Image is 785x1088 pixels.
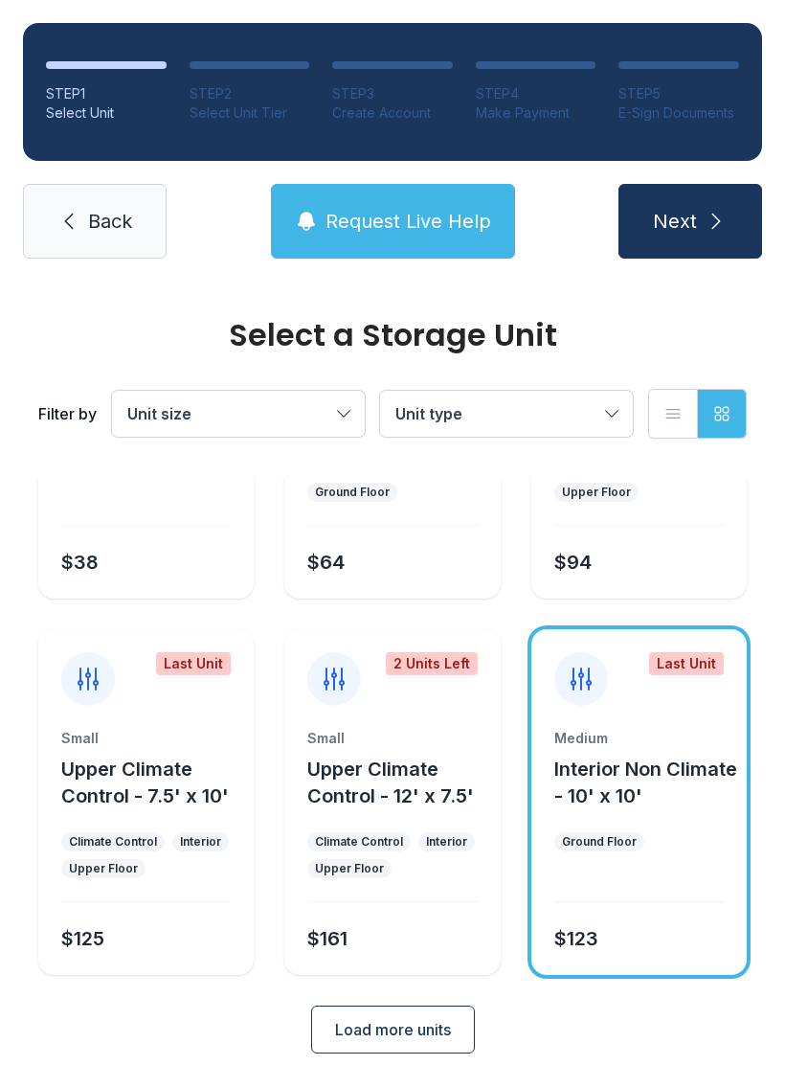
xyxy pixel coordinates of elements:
button: Unit type [380,391,633,437]
div: Upper Floor [562,485,631,500]
div: Select Unit [46,103,167,123]
button: Upper Climate Control - 12' x 7.5' [307,756,492,809]
span: Next [653,208,697,235]
div: $123 [554,925,598,952]
div: Small [307,729,477,748]
div: Medium [554,729,724,748]
div: Select Unit Tier [190,103,310,123]
button: Interior Non Climate - 10' x 10' [554,756,739,809]
div: $38 [61,549,99,576]
div: STEP 2 [190,84,310,103]
span: Unit size [127,404,191,423]
span: Interior Non Climate - 10' x 10' [554,758,737,807]
button: Unit size [112,391,365,437]
div: Small [61,729,231,748]
span: Back [88,208,132,235]
button: Upper Climate Control - 7.5' x 10' [61,756,246,809]
span: Unit type [395,404,462,423]
div: STEP 3 [332,84,453,103]
div: 2 Units Left [386,652,478,675]
div: E-Sign Documents [618,103,739,123]
div: $125 [61,925,104,952]
div: Ground Floor [315,485,390,500]
span: Load more units [335,1018,451,1041]
div: Climate Control [69,834,157,850]
div: Climate Control [315,834,403,850]
span: Upper Climate Control - 7.5' x 10' [61,758,229,807]
div: Interior [180,834,221,850]
div: STEP 4 [476,84,596,103]
div: Select a Storage Unit [38,320,747,351]
div: Create Account [332,103,453,123]
div: Last Unit [156,652,231,675]
div: Ground Floor [562,834,637,850]
div: Make Payment [476,103,596,123]
div: Upper Floor [315,861,384,876]
div: Last Unit [649,652,724,675]
div: Upper Floor [69,861,138,876]
div: $94 [554,549,592,576]
div: $64 [307,549,345,576]
div: $161 [307,925,348,952]
div: STEP 5 [618,84,739,103]
span: Upper Climate Control - 12' x 7.5' [307,758,474,807]
span: Request Live Help [325,208,491,235]
div: Filter by [38,402,97,425]
div: STEP 1 [46,84,167,103]
div: Interior [426,834,467,850]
